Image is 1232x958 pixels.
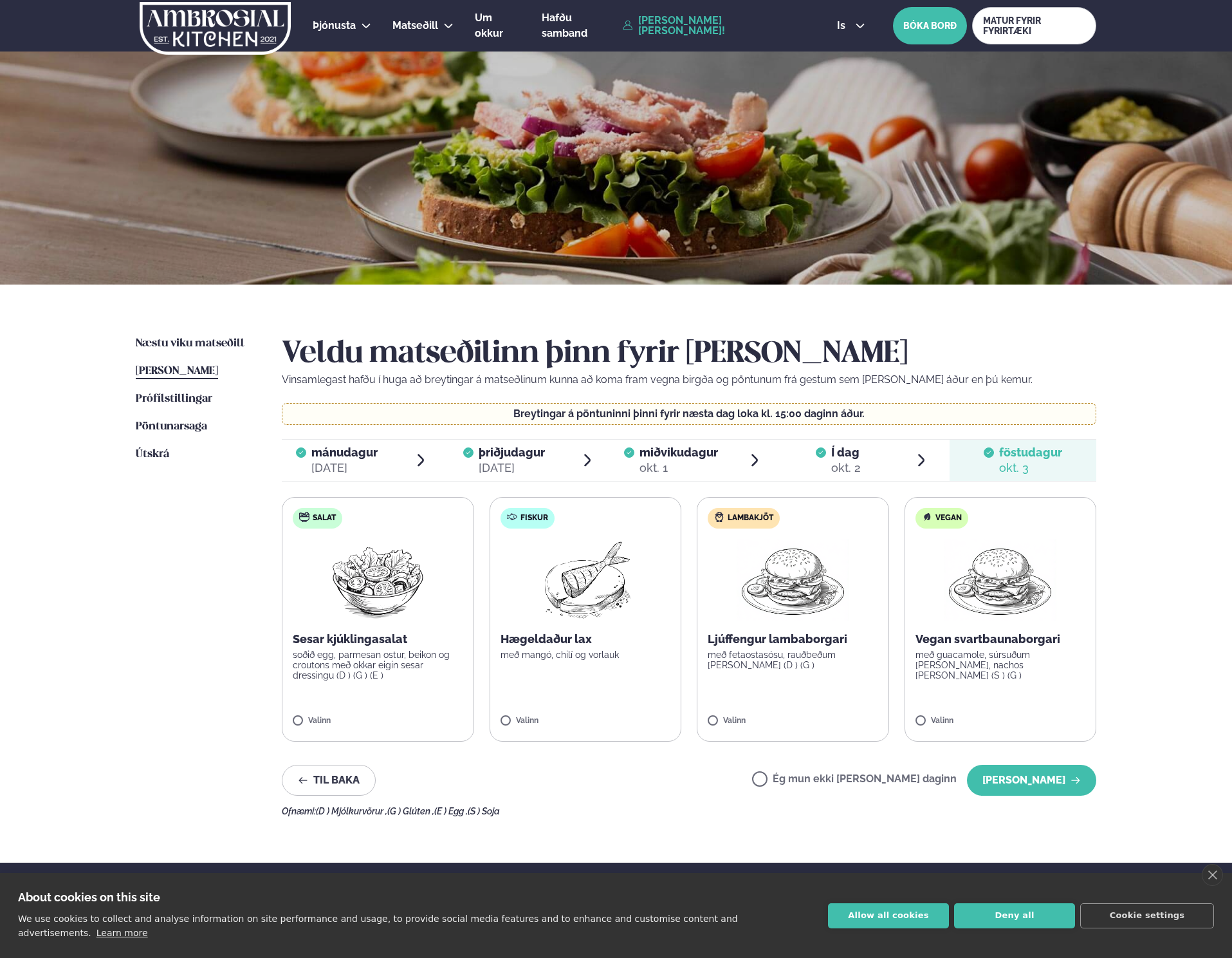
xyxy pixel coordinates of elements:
img: Vegan.svg [922,512,932,522]
span: (G ) Glúten , [387,806,434,816]
span: Prófílstillingar [136,393,212,404]
span: is [837,21,849,31]
p: Breytingar á pöntuninni þinni fyrir næsta dag loka kl. 15:00 daginn áður. [295,409,1083,419]
span: mánudagur [311,446,378,459]
div: okt. 1 [639,460,718,476]
a: [PERSON_NAME] [PERSON_NAME]! [623,15,807,36]
p: Vinsamlegast hafðu í huga að breytingar á matseðlinum kunna að koma fram vegna birgða og pöntunum... [282,372,1096,388]
button: Til baka [282,765,376,796]
a: MATUR FYRIR FYRIRTÆKI [972,7,1096,44]
span: Salat [313,513,336,523]
a: Þjónusta [313,18,356,33]
p: Vegan svartbaunaborgari [915,632,1086,647]
p: Hægeldaður lax [501,632,671,647]
button: is [827,21,875,31]
h2: Veldu matseðilinn þinn fyrir [PERSON_NAME] [282,336,1096,372]
img: Hamburger.png [736,539,850,621]
button: Deny all [954,903,1075,928]
p: Ljúffengur lambaborgari [708,632,878,647]
img: Fish.png [528,539,642,621]
span: Pöntunarsaga [136,421,207,432]
span: [PERSON_NAME] [136,366,218,377]
button: BÓKA BORÐ [893,7,967,44]
a: Hafðu samband [542,10,616,41]
strong: About cookies on this site [18,890,160,904]
div: okt. 3 [999,460,1062,476]
span: Útskrá [136,449,169,460]
span: miðvikudagur [639,446,718,459]
a: Matseðill [392,18,438,33]
a: [PERSON_NAME] [136,364,218,379]
p: Sesar kjúklingasalat [293,632,463,647]
a: close [1202,864,1223,886]
div: okt. 2 [831,460,861,476]
p: með fetaostasósu, rauðbeðum [PERSON_NAME] (D ) (G ) [708,650,878,670]
img: Lamb.svg [714,512,724,522]
span: (E ) Egg , [434,806,468,816]
span: Um okkur [475,12,503,39]
div: [DATE] [479,460,545,476]
a: Um okkur [475,10,520,41]
a: Prófílstillingar [136,391,212,407]
div: [DATE] [311,460,378,476]
span: Næstu viku matseðill [136,338,244,349]
p: We use cookies to collect and analyse information on site performance and usage, to provide socia... [18,914,738,938]
span: Matseðill [392,19,438,32]
span: (D ) Mjólkurvörur , [316,806,387,816]
span: Vegan [935,513,962,523]
span: Lambakjöt [728,513,773,523]
p: soðið egg, parmesan ostur, beikon og croutons með okkar eigin sesar dressingu (D ) (G ) (E ) [293,650,463,681]
div: Ofnæmi: [282,806,1096,816]
button: Cookie settings [1080,903,1214,928]
span: Hafðu samband [542,12,587,39]
span: föstudagur [999,446,1062,459]
img: salad.svg [299,512,309,522]
p: með mangó, chilí og vorlauk [501,650,671,660]
a: Pöntunarsaga [136,419,207,435]
a: Útskrá [136,447,169,462]
a: Learn more [97,928,148,938]
span: Fiskur [520,513,548,523]
img: Salad.png [321,539,435,621]
button: Allow all cookies [828,903,949,928]
img: Hamburger.png [943,539,1057,621]
button: [PERSON_NAME] [967,765,1096,796]
span: (S ) Soja [468,806,500,816]
img: logo [138,2,292,55]
p: með guacamole, súrsuðum [PERSON_NAME], nachos [PERSON_NAME] (S ) (G ) [915,650,1086,681]
span: Þjónusta [313,19,356,32]
span: þriðjudagur [479,446,545,459]
a: Næstu viku matseðill [136,336,244,352]
span: Í dag [831,445,861,460]
img: fish.svg [507,512,517,522]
